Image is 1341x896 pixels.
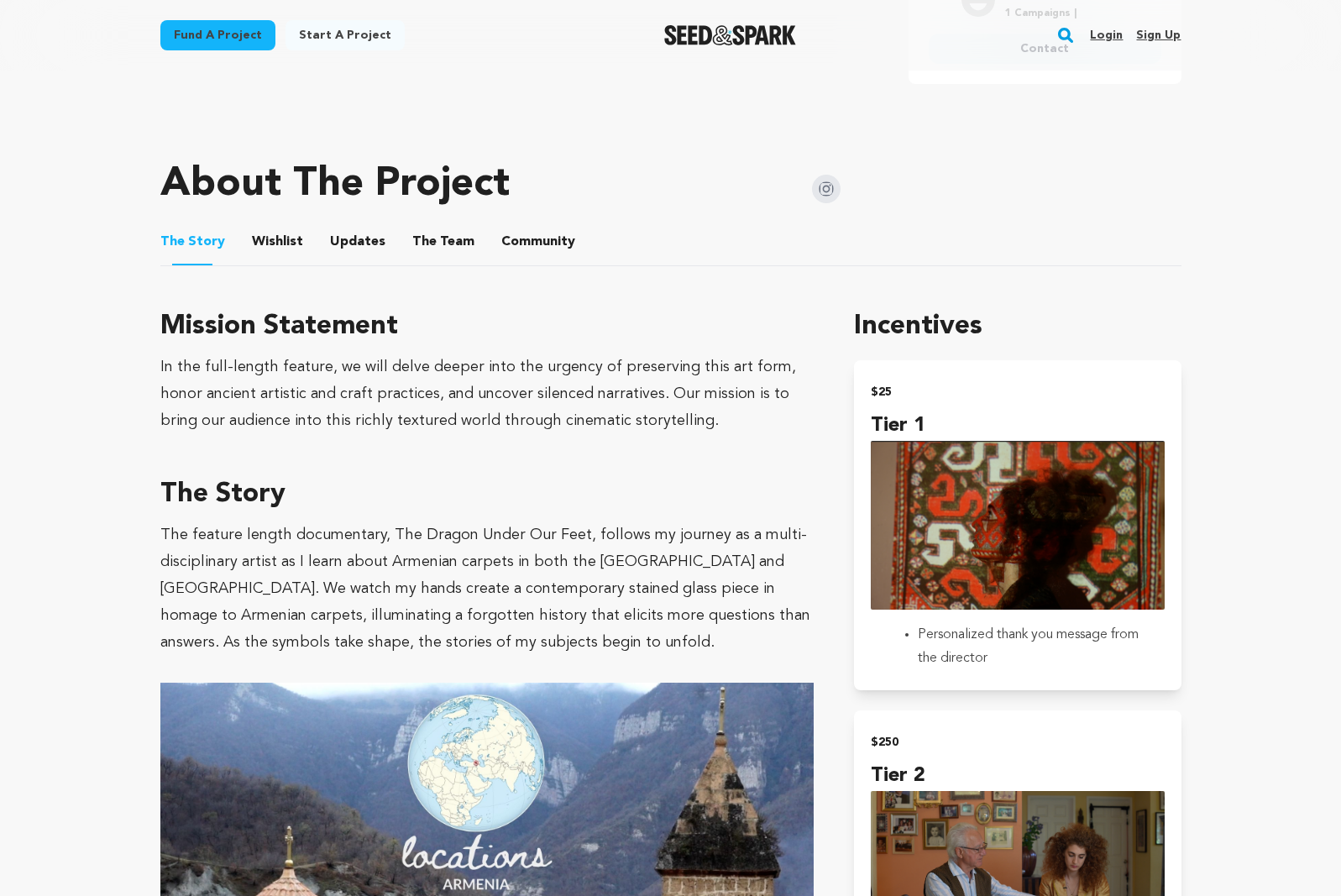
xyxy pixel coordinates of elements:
[285,20,405,50] a: Start a project
[160,20,275,50] a: Fund a project
[160,307,815,347] h3: Mission Statement
[160,474,815,515] h3: The Story
[160,527,810,650] span: The feature length documentary, The Dragon Under Our Feet, follows my journey as a multi-discipli...
[501,232,575,252] span: Community
[1136,22,1181,49] a: Sign up
[918,628,1139,665] span: Personalized thank you message from the director
[412,232,474,252] span: Team
[252,232,303,252] span: Wishlist
[871,380,1164,404] h2: $25
[854,307,1181,347] h1: Incentives
[664,25,796,45] a: Seed&Spark Homepage
[1090,22,1123,49] a: Login
[160,232,225,252] span: Story
[664,25,796,45] img: Seed&Spark Logo Dark Mode
[871,441,1164,610] img: incentive
[160,165,510,205] h1: About The Project
[160,354,815,434] div: In the full-length feature, we will delve deeper into the urgency of preserving this art form, ho...
[330,232,385,252] span: Updates
[871,731,1164,754] h2: $250
[854,360,1181,690] button: $25 Tier 1 incentive Personalized thank you message from the director
[160,232,185,252] span: The
[871,411,1164,441] h4: Tier 1
[871,761,1164,791] h4: Tier 2
[412,232,437,252] span: The
[812,175,841,203] img: Seed&Spark Instagram Icon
